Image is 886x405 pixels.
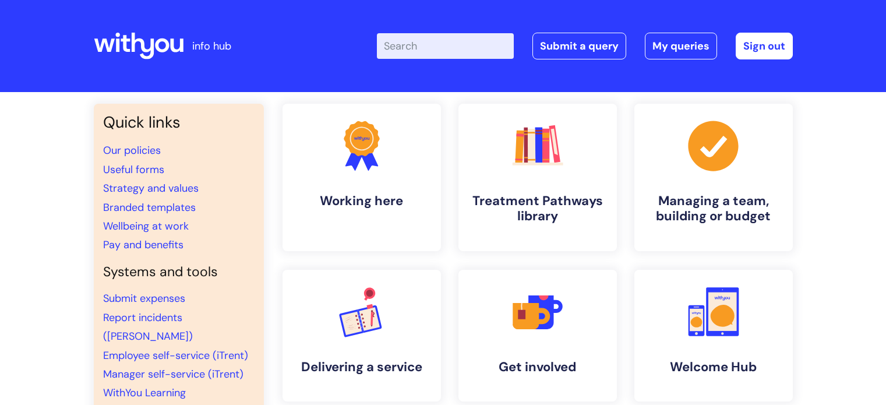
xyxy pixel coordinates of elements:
a: Delivering a service [283,270,441,402]
a: Submit expenses [103,291,185,305]
a: Manager self-service (iTrent) [103,367,243,381]
p: info hub [192,37,231,55]
h4: Get involved [468,360,608,375]
div: | - [377,33,793,59]
a: Employee self-service (iTrent) [103,348,248,362]
a: Welcome Hub [634,270,793,402]
h4: Systems and tools [103,264,255,280]
a: Strategy and values [103,181,199,195]
h4: Working here [292,193,432,209]
a: Get involved [458,270,617,402]
h4: Managing a team, building or budget [644,193,783,224]
a: Submit a query [532,33,626,59]
a: My queries [645,33,717,59]
a: Sign out [736,33,793,59]
h3: Quick links [103,113,255,132]
a: WithYou Learning [103,386,186,400]
a: Our policies [103,143,161,157]
a: Working here [283,104,441,251]
a: Branded templates [103,200,196,214]
a: Pay and benefits [103,238,183,252]
h4: Treatment Pathways library [468,193,608,224]
h4: Delivering a service [292,360,432,375]
a: Treatment Pathways library [458,104,617,251]
a: Report incidents ([PERSON_NAME]) [103,311,193,343]
input: Search [377,33,514,59]
h4: Welcome Hub [644,360,783,375]
a: Wellbeing at work [103,219,189,233]
a: Useful forms [103,163,164,177]
a: Managing a team, building or budget [634,104,793,251]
